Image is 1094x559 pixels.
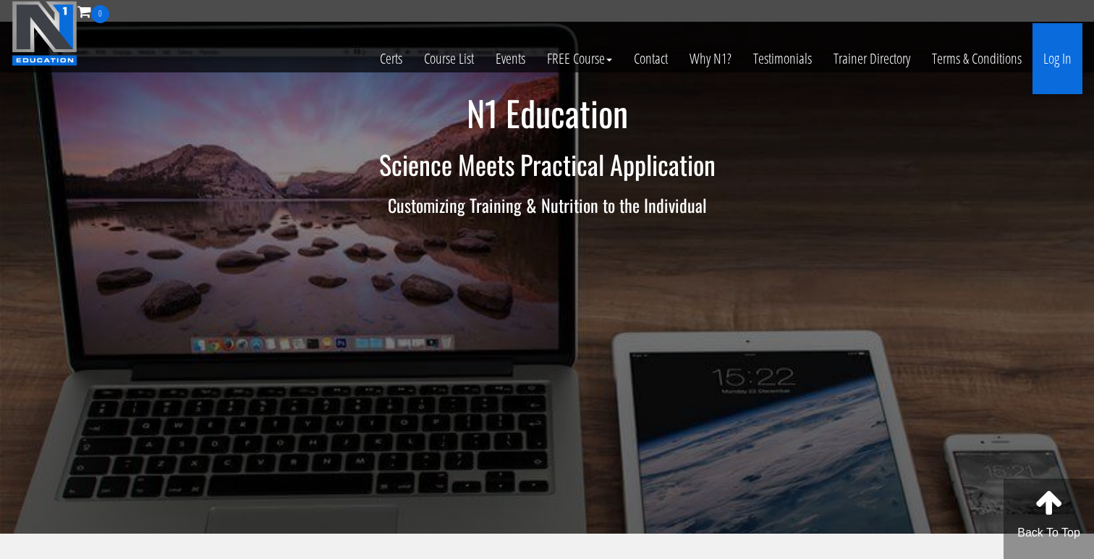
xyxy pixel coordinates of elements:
[485,23,536,94] a: Events
[1032,23,1082,94] a: Log In
[536,23,623,94] a: FREE Course
[823,23,921,94] a: Trainer Directory
[12,1,77,66] img: n1-education
[623,23,679,94] a: Contact
[742,23,823,94] a: Testimonials
[679,23,742,94] a: Why N1?
[124,150,970,179] h2: Science Meets Practical Application
[91,5,109,23] span: 0
[413,23,485,94] a: Course List
[124,196,970,214] h3: Customizing Training & Nutrition to the Individual
[124,94,970,133] h1: N1 Education
[77,1,109,21] a: 0
[369,23,413,94] a: Certs
[921,23,1032,94] a: Terms & Conditions
[1004,524,1094,542] p: Back To Top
